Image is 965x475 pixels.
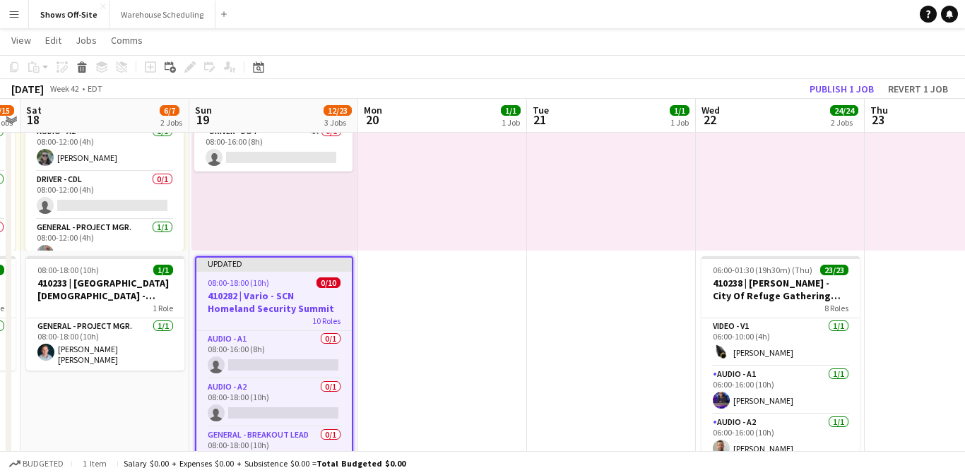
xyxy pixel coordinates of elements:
[40,31,67,49] a: Edit
[11,34,31,47] span: View
[70,31,102,49] a: Jobs
[820,265,848,275] span: 23/23
[804,80,880,98] button: Publish 1 job
[194,124,353,172] app-card-role: Driver - DOT4A0/108:00-16:00 (8h)
[11,82,44,96] div: [DATE]
[105,31,148,49] a: Comms
[193,112,212,128] span: 19
[701,366,860,414] app-card-role: Audio - A11/106:00-16:00 (10h)[PERSON_NAME]
[25,220,184,267] app-card-role: General - Project Mgr.1/108:00-12:00 (4h)[PERSON_NAME]
[533,104,549,116] span: Tue
[670,117,689,128] div: 1 Job
[26,104,42,116] span: Sat
[362,112,382,128] span: 20
[324,105,352,116] span: 12/23
[37,265,99,275] span: 08:00-18:00 (10h)
[124,458,405,469] div: Salary $0.00 + Expenses $0.00 + Subsistence $0.00 =
[701,318,860,366] app-card-role: Video - V11/106:00-10:00 (4h)[PERSON_NAME]
[312,315,341,326] span: 10 Roles
[26,277,184,302] h3: 410233 | [GEOGRAPHIC_DATA][DEMOGRAPHIC_DATA] - Frequency Camp FFA 2025
[699,112,720,128] span: 22
[316,277,341,288] span: 0/10
[870,104,888,116] span: Thu
[25,124,184,172] app-card-role: Audio - A21/108:00-12:00 (4h)[PERSON_NAME]
[47,83,82,94] span: Week 42
[701,414,860,462] app-card-role: Audio - A21/106:00-16:00 (10h)[PERSON_NAME]
[713,265,812,275] span: 06:00-01:30 (19h30m) (Thu)
[830,105,858,116] span: 24/24
[23,459,64,469] span: Budgeted
[670,105,689,116] span: 1/1
[26,256,184,371] app-job-card: 08:00-18:00 (10h)1/1410233 | [GEOGRAPHIC_DATA][DEMOGRAPHIC_DATA] - Frequency Camp FFA 20251 RoleG...
[196,289,352,315] h3: 410282 | Vario - SCN Homeland Security Summit
[6,31,37,49] a: View
[153,303,173,313] span: 1 Role
[316,458,405,469] span: Total Budgeted $0.00
[364,104,382,116] span: Mon
[45,34,61,47] span: Edit
[882,80,954,98] button: Revert 1 job
[78,458,112,469] span: 1 item
[824,303,848,313] span: 8 Roles
[153,265,173,275] span: 1/1
[26,318,184,371] app-card-role: General - Project Mgr.1/108:00-18:00 (10h)[PERSON_NAME] [PERSON_NAME]
[502,117,520,128] div: 1 Job
[868,112,888,128] span: 23
[160,105,179,116] span: 6/7
[208,277,269,288] span: 08:00-18:00 (10h)
[195,256,353,465] app-job-card: Updated08:00-18:00 (10h)0/10410282 | Vario - SCN Homeland Security Summit10 RolesAudio - A10/108:...
[25,172,184,220] app-card-role: Driver - CDL0/108:00-12:00 (4h)
[501,105,521,116] span: 1/1
[531,112,549,128] span: 21
[324,117,351,128] div: 3 Jobs
[701,277,860,302] h3: 410238 | [PERSON_NAME] - City Of Refuge Gathering 2025
[24,112,42,128] span: 18
[109,1,215,28] button: Warehouse Scheduling
[88,83,102,94] div: EDT
[196,379,352,427] app-card-role: Audio - A20/108:00-18:00 (10h)
[29,1,109,28] button: Shows Off-Site
[76,34,97,47] span: Jobs
[196,258,352,269] div: Updated
[701,256,860,465] app-job-card: 06:00-01:30 (19h30m) (Thu)23/23410238 | [PERSON_NAME] - City Of Refuge Gathering 20258 RolesVideo...
[160,117,182,128] div: 2 Jobs
[831,117,858,128] div: 2 Jobs
[111,34,143,47] span: Comms
[25,42,184,251] app-job-card: 08:00-12:00 (4h)5/66 RolesAudio - A11/108:00-12:00 (4h)[PERSON_NAME]Audio - A21/108:00-12:00 (4h)...
[7,456,66,471] button: Budgeted
[196,331,352,379] app-card-role: Audio - A10/108:00-16:00 (8h)
[195,104,212,116] span: Sun
[196,427,352,475] app-card-role: General - Breakout Lead0/108:00-18:00 (10h)
[701,104,720,116] span: Wed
